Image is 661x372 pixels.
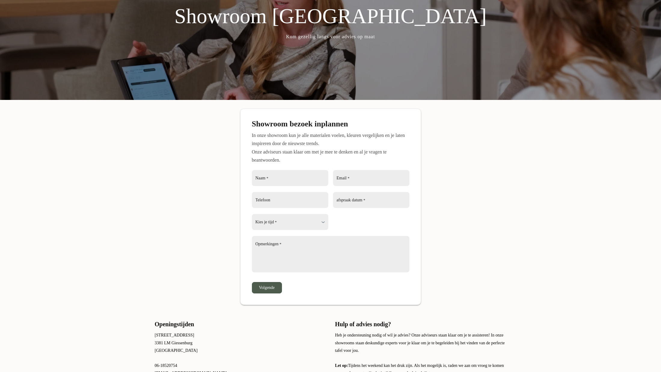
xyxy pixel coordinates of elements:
[252,118,409,130] h3: Showroom bezoek inplannen
[155,320,326,328] h3: Openingstijden
[252,131,409,147] p: In onze showroom kun je alle materialen voelen, kleuren vergelijken en je laten inspireren door d...
[252,282,282,293] button: Volgende
[335,320,506,328] h3: Hulp of advies nodig?
[252,148,409,164] p: Onze adviseurs staan klaar om met je mee te denken en al je vragen te beantwoorden.
[335,363,348,368] b: Let op:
